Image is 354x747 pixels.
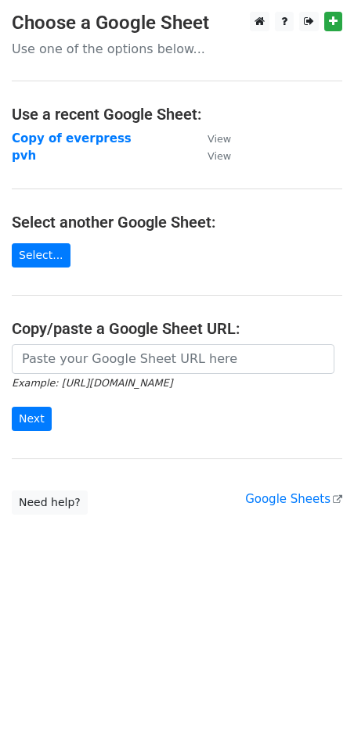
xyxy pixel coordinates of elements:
[12,41,342,57] p: Use one of the options below...
[192,131,231,145] a: View
[12,12,342,34] h3: Choose a Google Sheet
[12,149,36,163] a: pvh
[208,150,231,162] small: View
[245,492,342,506] a: Google Sheets
[12,490,88,515] a: Need help?
[12,105,342,124] h4: Use a recent Google Sheet:
[12,344,334,374] input: Paste your Google Sheet URL here
[208,133,231,145] small: View
[12,407,52,431] input: Next
[12,319,342,338] h4: Copy/paste a Google Sheet URL:
[12,243,70,268] a: Select...
[12,377,172,389] small: Example: [URL][DOMAIN_NAME]
[192,149,231,163] a: View
[12,131,132,145] a: Copy of everpress
[12,213,342,232] h4: Select another Google Sheet:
